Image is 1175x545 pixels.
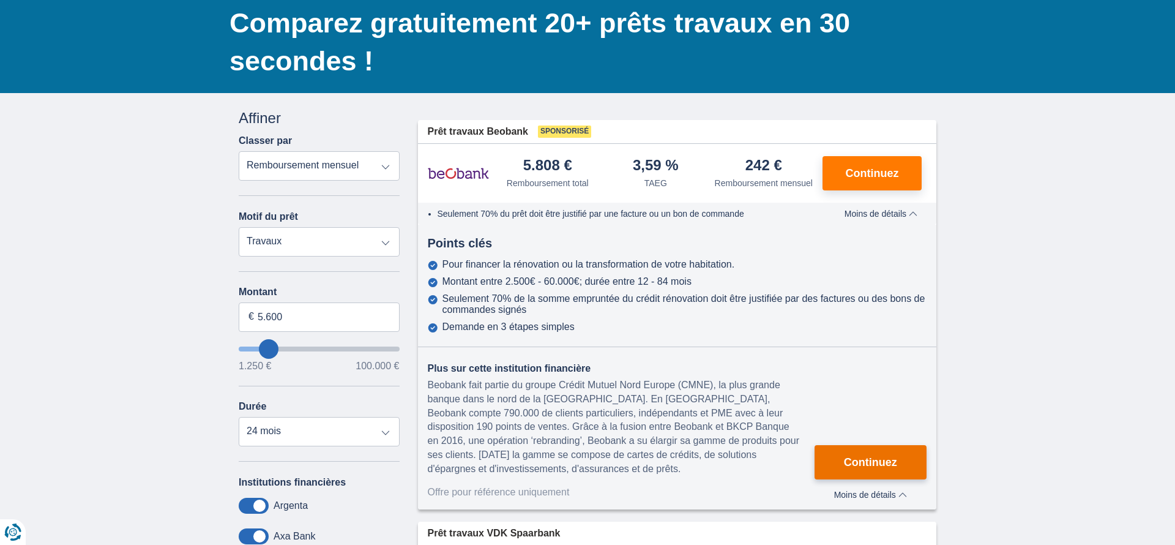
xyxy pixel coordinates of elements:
label: Motif du prêt [239,211,298,222]
label: Argenta [274,500,308,511]
button: Moins de détails [815,486,927,500]
span: Moins de détails [845,209,917,218]
div: Points clés [418,235,937,252]
label: Axa Bank [274,531,315,542]
span: 1.250 € [239,361,271,371]
li: Seulement 70% du prêt doit être justifié par une facture ou un bon de commande [438,208,815,220]
div: 242 € [745,158,782,175]
div: Montant entre 2.500€ - 60.000€; durée entre 12 - 84 mois [442,276,692,287]
div: Beobank fait partie du groupe Crédit Mutuel Nord Europe (CMNE), la plus grande banque dans le nor... [428,378,815,476]
button: Moins de détails [835,209,927,219]
div: Offre pour référence uniquement [428,486,815,500]
div: 3,59 % [633,158,679,175]
label: Montant [239,287,400,298]
button: Continuez [822,156,922,190]
span: 100.000 € [356,361,399,371]
span: Sponsorisé [538,126,591,138]
div: Pour financer la rénovation ou la transformation de votre habitation. [442,259,735,270]
div: Demande en 3 étapes simples [442,321,575,333]
div: Seulement 70% de la somme empruntée du crédit rénovation doit être justifiée par des factures ou ... [442,293,927,315]
label: Institutions financières [239,477,346,488]
div: Remboursement total [507,177,589,189]
div: TAEG [644,177,667,189]
div: Affiner [239,108,400,129]
span: Prêt travaux VDK Spaarbank [428,527,561,541]
label: Durée [239,401,266,412]
span: Moins de détails [834,491,907,499]
label: Classer par [239,135,292,146]
span: Continuez [846,168,899,179]
div: 5.808 € [523,158,572,175]
span: € [248,310,254,324]
span: Prêt travaux Beobank [428,125,529,139]
img: pret personnel Beobank [428,158,489,189]
input: wantToBorrow [239,347,400,351]
span: Continuez [844,457,897,468]
button: Continuez [815,445,927,479]
div: Plus sur cette institution financière [428,362,815,376]
div: Remboursement mensuel [715,177,813,189]
h1: Comparez gratuitement 20+ prêts travaux en 30 secondes ! [229,4,936,80]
